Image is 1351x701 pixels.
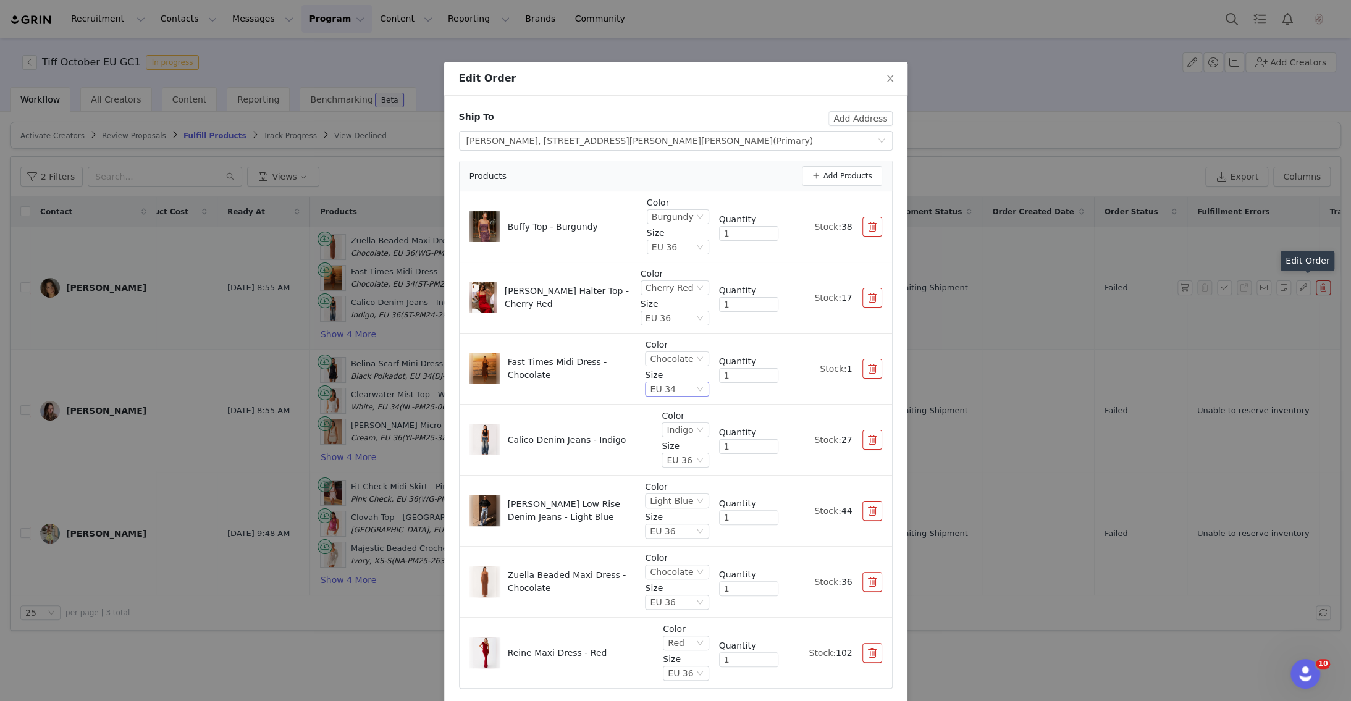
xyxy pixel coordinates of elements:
div: Quantity [719,568,778,581]
div: Chocolate [650,565,693,579]
p: Reine Maxi Dress - Red [508,647,607,660]
div: EU 36 [646,311,671,325]
button: Add Products [802,166,882,186]
div: EU 36 [667,453,692,467]
i: icon: down [878,137,885,146]
p: Size [641,298,709,311]
img: Image Background Blur [469,350,500,388]
p: Size [645,582,709,595]
i: icon: down [696,243,704,252]
span: 27 [841,435,852,445]
p: [PERSON_NAME] Low Rise Denim Jeans - Light Blue [508,498,634,524]
div: Quantity [719,355,778,368]
div: Quantity [719,213,778,226]
p: Fast Times Midi Dress - Chocolate [508,356,634,382]
div: Quantity [719,284,778,297]
div: Quantity [719,426,778,439]
img: Product Image [473,566,496,597]
i: icon: down [696,456,704,465]
i: icon: down [696,314,704,323]
i: icon: down [696,284,704,293]
div: Light Blue [650,494,693,508]
span: 17 [841,293,852,303]
i: icon: down [696,568,704,577]
div: Stock: [788,505,852,518]
span: Edit Order [459,72,516,84]
span: 10 [1316,659,1330,669]
div: Chocolate [650,352,693,366]
span: 38 [841,222,852,232]
div: Stock: [788,576,852,589]
div: Edit Order [1281,251,1334,271]
img: Product Image [473,424,495,455]
p: Size [645,369,709,382]
p: Buffy Top - Burgundy [508,220,598,233]
i: icon: close [885,73,895,83]
div: EU 34 [650,382,675,396]
i: icon: down [696,598,704,607]
span: 1 [847,364,852,374]
i: icon: down [696,639,704,648]
p: Size [663,653,709,666]
p: Color [641,267,709,280]
i: icon: down [696,213,704,222]
img: Image Background Blur [469,208,500,246]
div: EU 36 [650,595,675,609]
div: Stock: [788,647,852,660]
div: Burgundy [652,210,694,224]
p: Size [645,511,709,524]
i: icon: down [696,426,704,435]
div: EU 36 [668,666,693,680]
img: Product Image [473,637,495,668]
iframe: Intercom live chat [1290,659,1320,689]
p: Calico Denim Jeans - Indigo [508,434,626,447]
span: 102 [836,648,852,658]
i: icon: down [696,670,704,678]
p: Color [645,338,709,351]
div: Stock: [788,434,852,447]
img: Product Image [473,495,495,526]
i: icon: down [696,385,704,394]
img: Image Background Blur [469,279,497,317]
div: Quantity [719,497,778,510]
div: Cherry Red [646,281,694,295]
span: 44 [841,506,852,516]
img: Product Image [473,211,495,242]
p: Color [662,409,709,422]
div: Stock: [788,363,852,376]
button: Add Address [828,111,892,126]
img: Product Image [473,353,495,384]
div: Stock: [788,220,852,233]
span: 36 [841,577,852,587]
img: Image Background Blur [469,563,500,602]
p: Size [662,440,709,453]
i: icon: down [696,355,704,364]
i: icon: down [696,527,704,536]
button: Close [873,62,907,96]
div: [PERSON_NAME], [STREET_ADDRESS][PERSON_NAME][PERSON_NAME] [466,132,814,150]
div: Stock: [788,292,852,304]
p: Color [647,196,709,209]
div: EU 36 [650,524,675,538]
img: Image Background Blur [469,634,500,673]
div: Red [668,636,684,650]
div: Ship To [459,111,494,124]
span: Products [469,170,507,183]
div: Quantity [719,639,778,652]
p: Color [663,623,709,636]
div: Indigo [667,423,693,437]
p: Color [645,552,709,565]
p: [PERSON_NAME] Halter Top - Cherry Red [505,285,631,311]
img: Image Background Blur [469,492,500,531]
i: icon: down [696,497,704,506]
img: Product Image [472,282,494,313]
p: Color [645,481,709,493]
img: Image Background Blur [469,421,500,460]
p: Size [647,227,709,240]
span: (Primary) [773,136,813,146]
div: EU 36 [652,240,677,254]
p: Zuella Beaded Maxi Dress - Chocolate [508,569,634,595]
